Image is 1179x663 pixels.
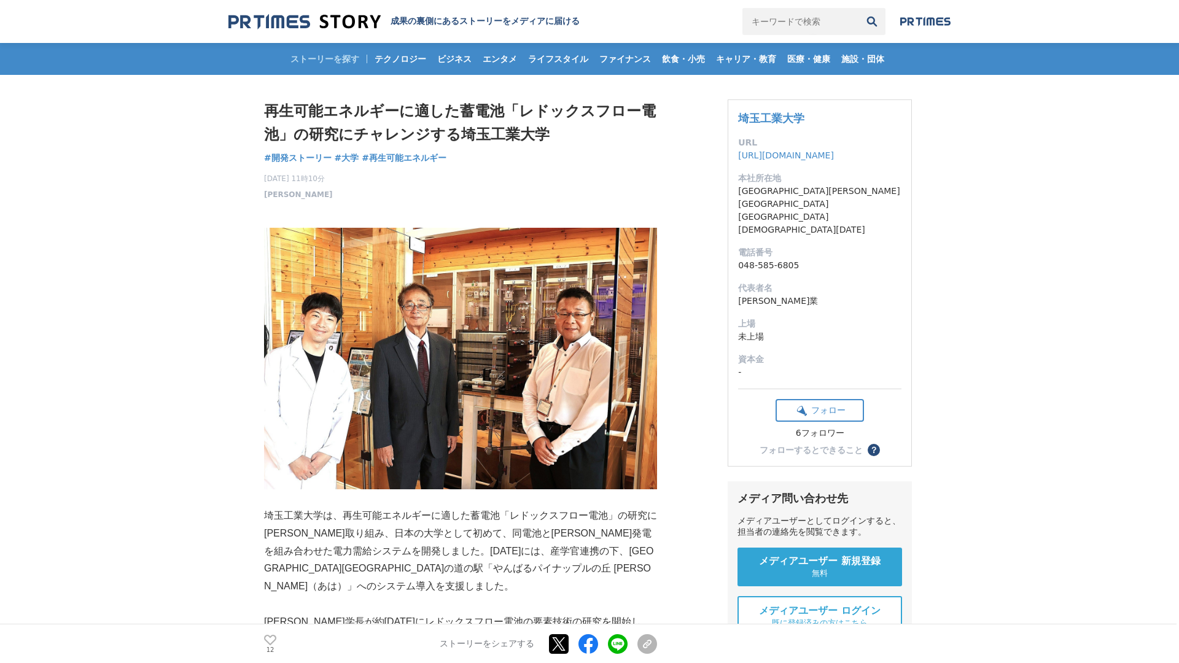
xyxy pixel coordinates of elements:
[594,43,656,75] a: ファイナンス
[737,516,902,538] div: メディアユーザーとしてログインすると、担当者の連絡先を閲覧できます。
[776,399,864,422] button: フォロー
[737,491,902,506] div: メディア問い合わせ先
[812,568,828,579] span: 無料
[738,366,901,379] dd: -
[432,53,477,64] span: ビジネス
[370,43,431,75] a: テクノロジー
[264,507,657,595] p: 埼玉工業大学は、再生可能エネルギーに適した蓄電池「レドックスフロー電池」の研究に[PERSON_NAME]取り組み、日本の大学として初めて、同電池と[PERSON_NAME]発電を組み合わせた電...
[738,185,901,236] dd: [GEOGRAPHIC_DATA][PERSON_NAME][GEOGRAPHIC_DATA][GEOGRAPHIC_DATA][DEMOGRAPHIC_DATA][DATE]
[335,152,359,165] a: #大学
[738,353,901,366] dt: 資本金
[760,446,863,454] div: フォローするとできること
[738,172,901,185] dt: 本社所在地
[264,646,276,653] p: 12
[742,8,858,35] input: キーワードで検索
[432,43,477,75] a: ビジネス
[264,189,333,200] a: [PERSON_NAME]
[738,259,901,272] dd: 048-585-6805
[738,317,901,330] dt: 上場
[772,618,868,629] span: 既に登録済みの方はこちら
[836,53,889,64] span: 施設・団体
[370,53,431,64] span: テクノロジー
[711,53,781,64] span: キャリア・教育
[900,17,951,26] img: prtimes
[264,152,332,165] a: #開発ストーリー
[738,112,804,125] a: 埼玉工業大学
[478,53,522,64] span: エンタメ
[523,53,593,64] span: ライフスタイル
[738,246,901,259] dt: 電話番号
[738,330,901,343] dd: 未上場
[478,43,522,75] a: エンタメ
[711,43,781,75] a: キャリア・教育
[264,173,333,184] span: [DATE] 11時10分
[737,548,902,586] a: メディアユーザー 新規登録 無料
[738,150,834,160] a: [URL][DOMAIN_NAME]
[738,136,901,149] dt: URL
[228,14,580,30] a: 成果の裏側にあるストーリーをメディアに届ける 成果の裏側にあるストーリーをメディアに届ける
[738,295,901,308] dd: [PERSON_NAME]業
[657,53,710,64] span: 飲食・小売
[440,638,534,649] p: ストーリーをシェアする
[836,43,889,75] a: 施設・団体
[782,53,835,64] span: 医療・健康
[228,14,381,30] img: 成果の裏側にあるストーリーをメディアに届ける
[362,152,446,165] a: #再生可能エネルギー
[759,555,881,568] span: メディアユーザー 新規登録
[523,43,593,75] a: ライフスタイル
[657,43,710,75] a: 飲食・小売
[594,53,656,64] span: ファイナンス
[759,605,881,618] span: メディアユーザー ログイン
[264,152,332,163] span: #開発ストーリー
[858,8,885,35] button: 検索
[870,446,878,454] span: ？
[362,152,446,163] span: #再生可能エネルギー
[868,444,880,456] button: ？
[264,99,657,147] h1: 再生可能エネルギーに適した蓄電池「レドックスフロー電池」の研究にチャレンジする埼玉工業大学
[335,152,359,163] span: #大学
[737,596,902,637] a: メディアユーザー ログイン 既に登録済みの方はこちら
[738,282,901,295] dt: 代表者名
[391,16,580,27] h2: 成果の裏側にあるストーリーをメディアに届ける
[776,428,864,439] div: 6フォロワー
[264,228,657,490] img: thumbnail_eb55e250-739d-11f0-81c7-fd1cffee32e1.JPG
[782,43,835,75] a: 医療・健康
